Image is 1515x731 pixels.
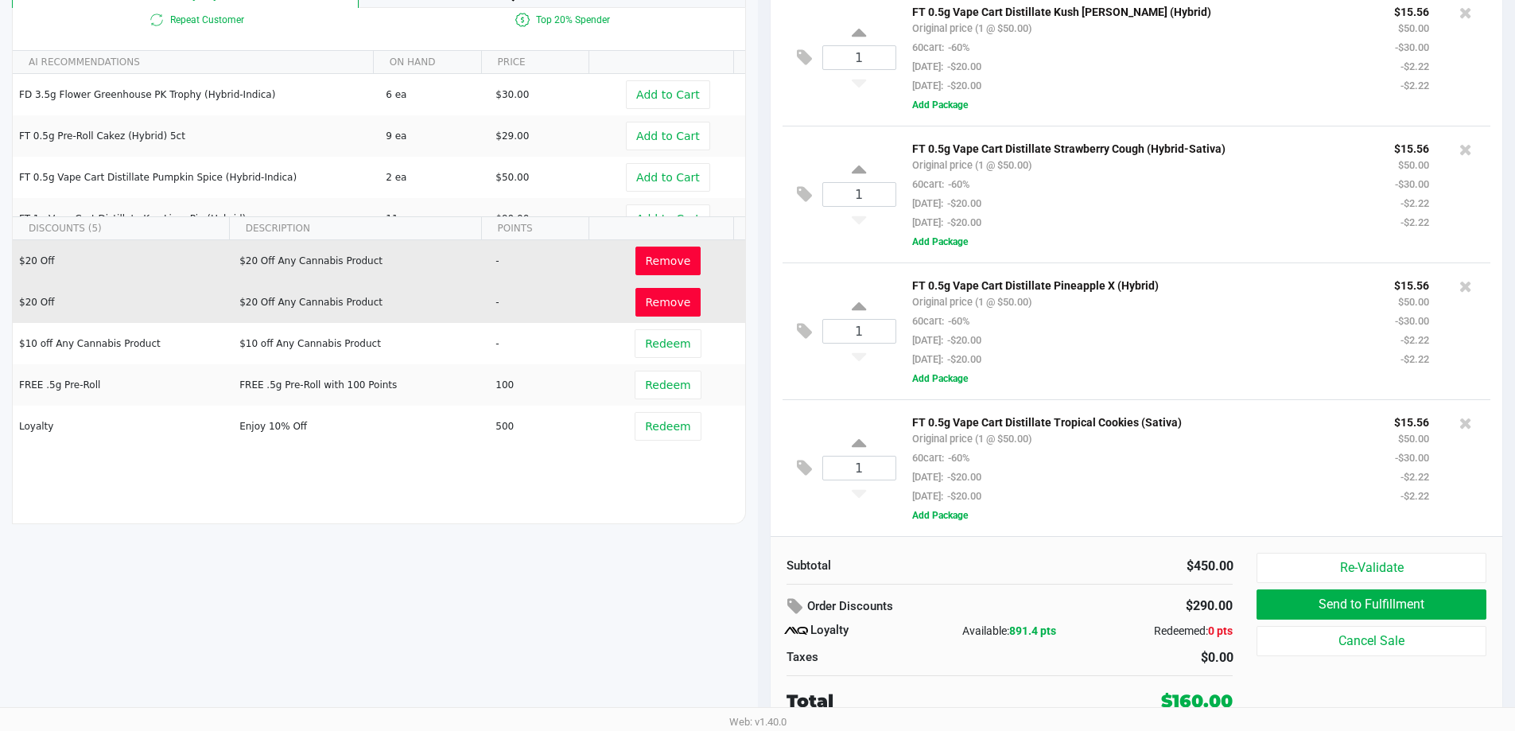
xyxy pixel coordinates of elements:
[13,51,745,216] div: Data table
[1394,138,1429,155] p: $15.56
[626,204,710,233] button: Add to Cart
[1400,334,1429,346] small: -$2.22
[626,80,710,109] button: Add to Cart
[1398,296,1429,308] small: $50.00
[488,240,598,282] td: -
[912,138,1370,155] p: FT 0.5g Vape Cart Distillate Strawberry Cough (Hybrid-Sativa)
[943,490,981,502] span: -$20.00
[13,217,745,480] div: Data table
[379,115,488,157] td: 9 ea
[912,197,981,209] small: [DATE]:
[646,296,691,309] span: Remove
[645,379,690,391] span: Redeem
[1395,178,1429,190] small: -$30.00
[626,163,710,192] button: Add to Cart
[1084,623,1233,640] div: Redeemed:
[495,213,529,224] span: $90.00
[1400,471,1429,483] small: -$2.22
[13,240,232,282] td: $20 Off
[787,648,998,667] div: Taxes
[912,2,1370,18] p: FT 0.5g Vape Cart Distillate Kush [PERSON_NAME] (Hybrid)
[912,471,981,483] small: [DATE]:
[481,217,589,240] th: POINTS
[944,41,969,53] span: -60%
[1394,2,1429,18] p: $15.56
[912,275,1370,292] p: FT 0.5g Vape Cart Distillate Pineapple X (Hybrid)
[1395,452,1429,464] small: -$30.00
[13,364,232,406] td: FREE .5g Pre-Roll
[1400,197,1429,209] small: -$2.22
[13,51,373,74] th: AI RECOMMENDATIONS
[912,315,969,327] small: 60cart:
[1394,275,1429,292] p: $15.56
[1161,688,1233,714] div: $160.00
[912,296,1031,308] small: Original price (1 @ $50.00)
[379,198,488,239] td: 11 ea
[645,337,690,350] span: Redeem
[635,288,701,317] button: Remove
[488,323,598,364] td: -
[912,216,981,228] small: [DATE]:
[912,508,968,523] button: Add Package
[481,51,589,74] th: PRICE
[943,334,981,346] span: -$20.00
[1400,490,1429,502] small: -$2.22
[944,178,969,190] span: -60%
[729,716,787,728] span: Web: v1.40.0
[1395,41,1429,53] small: -$30.00
[1257,589,1486,620] button: Send to Fulfillment
[513,10,532,29] inline-svg: Is a top 20% spender
[943,216,981,228] span: -$20.00
[1395,315,1429,327] small: -$30.00
[635,329,701,358] button: Redeem
[912,353,981,365] small: [DATE]:
[1400,216,1429,228] small: -$2.22
[912,159,1031,171] small: Original price (1 @ $50.00)
[495,172,529,183] span: $50.00
[1009,624,1056,637] span: 891.4 pts
[635,247,701,275] button: Remove
[912,235,968,249] button: Add Package
[232,323,488,364] td: $10 off Any Cannabis Product
[13,115,379,157] td: FT 0.5g Pre-Roll Cakez (Hybrid) 5ct
[943,80,981,91] span: -$20.00
[13,406,232,447] td: Loyalty
[379,157,488,198] td: 2 ea
[912,371,968,386] button: Add Package
[912,60,981,72] small: [DATE]:
[232,406,488,447] td: Enjoy 10% Off
[787,557,998,575] div: Subtotal
[645,420,690,433] span: Redeem
[912,80,981,91] small: [DATE]:
[13,74,379,115] td: FD 3.5g Flower Greenhouse PK Trophy (Hybrid-Indica)
[1394,412,1429,429] p: $15.56
[943,197,981,209] span: -$20.00
[636,171,700,184] span: Add to Cart
[1398,22,1429,34] small: $50.00
[635,412,701,441] button: Redeem
[912,98,968,112] button: Add Package
[646,255,691,267] span: Remove
[13,157,379,198] td: FT 0.5g Vape Cart Distillate Pumpkin Spice (Hybrid-Indica)
[912,22,1031,34] small: Original price (1 @ $50.00)
[13,198,379,239] td: FT 1g Vape Cart Distillate Key Lime Pie (Hybrid)
[488,282,598,323] td: -
[495,89,529,100] span: $30.00
[1400,80,1429,91] small: -$2.22
[1257,553,1486,583] button: Re-Validate
[912,490,981,502] small: [DATE]:
[488,406,598,447] td: 500
[912,41,969,53] small: 60cart:
[1022,648,1233,667] div: $0.00
[379,10,744,29] span: Top 20% Spender
[1398,433,1429,445] small: $50.00
[1257,626,1486,656] button: Cancel Sale
[232,240,488,282] td: $20 Off Any Cannabis Product
[943,60,981,72] span: -$20.00
[13,217,229,240] th: DISCOUNTS (5)
[626,122,710,150] button: Add to Cart
[379,74,488,115] td: 6 ea
[1398,159,1429,171] small: $50.00
[912,178,969,190] small: 60cart:
[232,282,488,323] td: $20 Off Any Cannabis Product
